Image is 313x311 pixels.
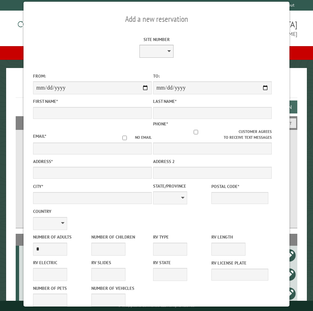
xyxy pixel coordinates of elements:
[153,98,271,105] label: Last Name
[33,133,46,139] label: Email
[33,73,151,79] label: From:
[114,136,135,140] input: No email
[153,183,210,189] label: State/Province
[153,158,271,165] label: Address 2
[211,183,268,190] label: Postal Code
[33,13,280,26] h2: Add a new reservation
[211,234,268,240] label: RV Length
[118,303,195,308] small: © Campground Commander LLC. All rights reserved.
[153,121,168,127] label: Phone
[91,234,148,240] label: Number of Children
[153,129,271,140] label: Customer agrees to receive text messages
[153,234,210,240] label: RV Type
[22,290,40,297] div: 44A
[22,271,40,278] div: 9
[33,259,90,266] label: RV Electric
[16,13,101,40] img: Campground Commander
[97,36,216,43] label: Site Number
[33,183,151,190] label: City
[33,98,151,105] label: First Name
[211,260,268,266] label: RV License Plate
[91,285,148,292] label: Number of Vehicles
[114,135,151,140] label: No email
[33,158,151,165] label: Address
[153,130,239,134] input: Customer agrees to receive text messages
[33,285,90,292] label: Number of Pets
[153,73,271,79] label: To:
[33,208,151,215] label: Country
[16,116,297,129] h2: Filters
[16,79,297,98] h1: Reservations
[22,252,40,259] div: 38B
[91,259,148,266] label: RV Slides
[153,259,210,266] label: RV State
[19,234,41,246] th: Site
[33,234,90,240] label: Number of Adults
